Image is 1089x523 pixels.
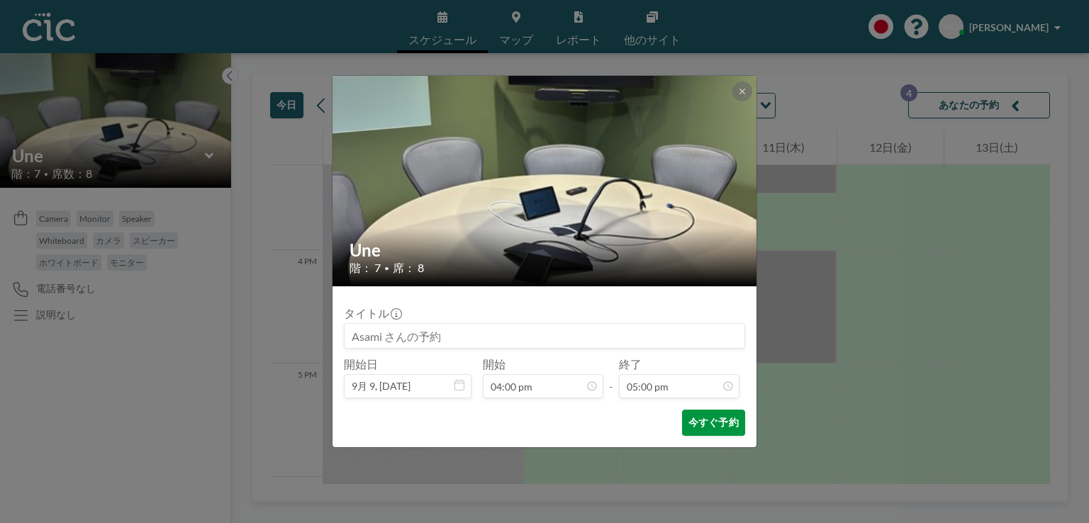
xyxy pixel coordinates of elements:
input: Asami さんの予約 [345,324,744,348]
label: 開始日 [344,357,378,371]
h2: Une [350,240,741,261]
button: 今すぐ予約 [682,410,745,436]
label: タイトル [344,306,401,320]
span: • [384,263,389,274]
span: 階： 7 [350,261,381,275]
label: 終了 [619,357,642,371]
span: 席： 8 [393,261,424,275]
label: 開始 [483,357,506,371]
span: - [609,362,613,393]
